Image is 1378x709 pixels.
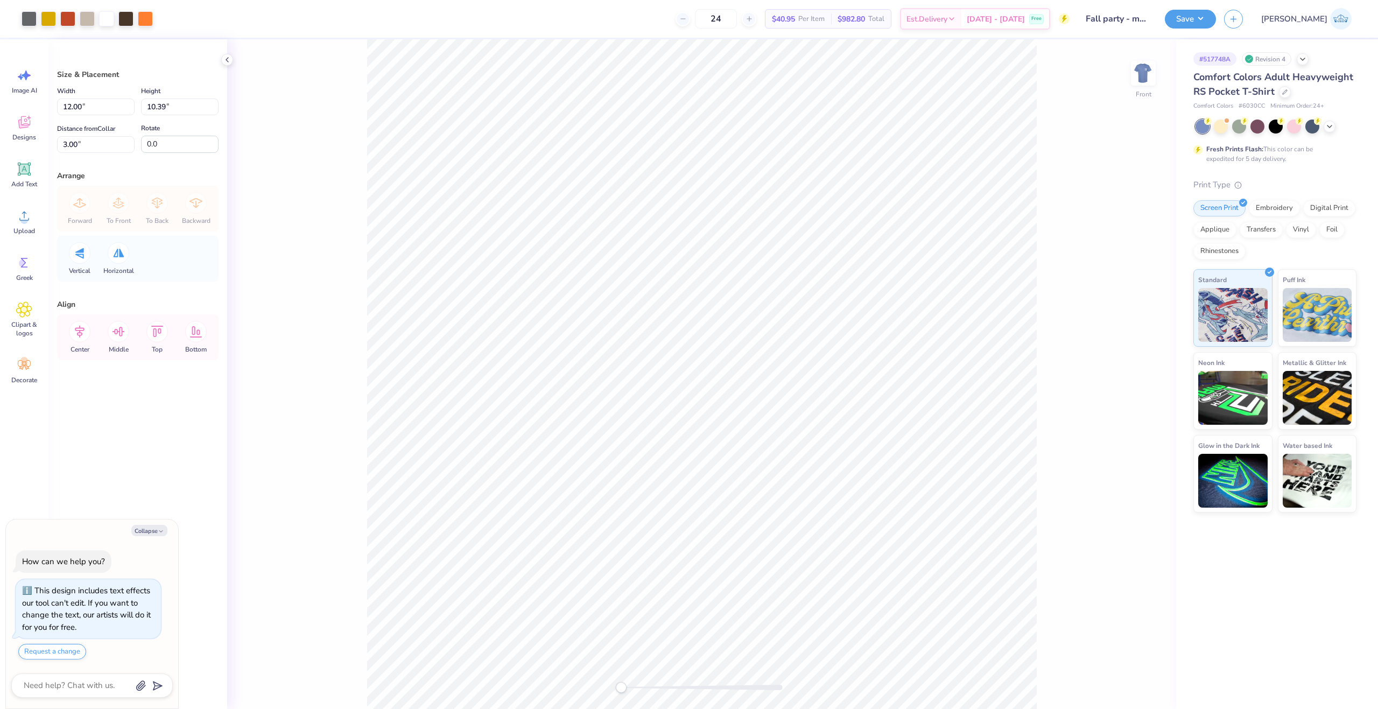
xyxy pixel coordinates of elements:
label: Width [57,85,75,97]
div: Screen Print [1193,200,1246,216]
label: Distance from Collar [57,122,115,135]
div: Embroidery [1249,200,1300,216]
span: Middle [109,345,129,354]
span: Top [152,345,163,354]
img: Josephine Amber Orros [1330,8,1352,30]
img: Puff Ink [1283,288,1352,342]
div: Align [57,299,219,310]
div: Size & Placement [57,69,219,80]
img: Water based Ink [1283,454,1352,508]
span: Decorate [11,376,37,384]
span: Neon Ink [1198,357,1225,368]
div: Front [1136,89,1151,99]
img: Metallic & Glitter Ink [1283,371,1352,425]
img: Neon Ink [1198,371,1268,425]
div: How can we help you? [22,556,105,567]
span: Vertical [69,266,90,275]
div: Arrange [57,170,219,181]
span: Est. Delivery [906,13,947,25]
div: This color can be expedited for 5 day delivery. [1206,144,1339,164]
span: Greek [16,273,33,282]
strong: Fresh Prints Flash: [1206,145,1263,153]
span: Glow in the Dark Ink [1198,440,1260,451]
span: Free [1031,15,1042,23]
span: Comfort Colors Adult Heavyweight RS Pocket T-Shirt [1193,71,1353,98]
span: Bottom [185,345,207,354]
span: Water based Ink [1283,440,1332,451]
div: This design includes text effects our tool can't edit. If you want to change the text, our artist... [22,585,151,633]
span: Add Text [11,180,37,188]
div: Accessibility label [616,682,627,693]
input: – – [695,9,737,29]
img: Standard [1198,288,1268,342]
span: Total [868,13,884,25]
span: Designs [12,133,36,142]
div: # 517748A [1193,52,1236,66]
span: [PERSON_NAME] [1261,13,1327,25]
div: Applique [1193,222,1236,238]
span: Horizontal [103,266,134,275]
span: $982.80 [838,13,865,25]
button: Request a change [18,644,86,659]
span: Comfort Colors [1193,102,1233,111]
label: Rotate [141,122,160,135]
span: Per Item [798,13,825,25]
a: [PERSON_NAME] [1256,8,1356,30]
span: Center [71,345,89,354]
span: $40.95 [772,13,795,25]
button: Save [1165,10,1216,29]
label: Height [141,85,160,97]
span: [DATE] - [DATE] [967,13,1025,25]
img: Front [1133,62,1154,84]
span: Metallic & Glitter Ink [1283,357,1346,368]
span: Minimum Order: 24 + [1270,102,1324,111]
div: Print Type [1193,179,1356,191]
span: # 6030CC [1239,102,1265,111]
span: Standard [1198,274,1227,285]
div: Digital Print [1303,200,1355,216]
img: Glow in the Dark Ink [1198,454,1268,508]
div: Vinyl [1286,222,1316,238]
div: Foil [1319,222,1345,238]
input: Untitled Design [1078,8,1157,30]
div: Rhinestones [1193,243,1246,259]
span: Upload [13,227,35,235]
div: Revision 4 [1242,52,1291,66]
button: Collapse [131,525,167,536]
span: Puff Ink [1283,274,1305,285]
span: Clipart & logos [6,320,42,338]
div: Transfers [1240,222,1283,238]
span: Image AI [12,86,37,95]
